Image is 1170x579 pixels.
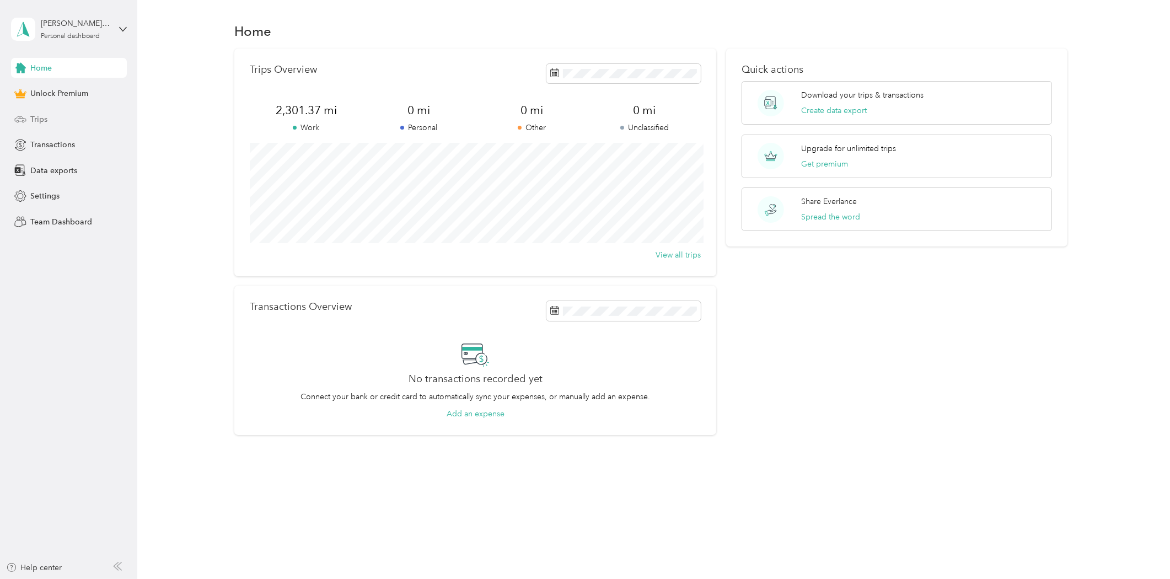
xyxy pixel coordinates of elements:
span: 0 mi [363,103,476,118]
span: Settings [30,190,60,202]
p: Unclassified [588,122,701,133]
span: Unlock Premium [30,88,88,99]
p: Upgrade for unlimited trips [801,143,896,154]
p: Transactions Overview [250,301,352,313]
p: Download your trips & transactions [801,89,924,101]
button: Help center [6,562,62,573]
div: [PERSON_NAME] [PERSON_NAME] [41,18,110,29]
span: Transactions [30,139,75,151]
p: Other [475,122,588,133]
span: Home [30,62,52,74]
iframe: Everlance-gr Chat Button Frame [1108,517,1170,579]
p: Work [250,122,363,133]
span: 0 mi [588,103,701,118]
button: Spread the word [801,211,860,223]
button: Get premium [801,158,848,170]
span: 0 mi [475,103,588,118]
button: Add an expense [447,408,505,420]
span: Data exports [30,165,77,176]
p: Quick actions [742,64,1053,76]
p: Trips Overview [250,64,317,76]
div: Personal dashboard [41,33,100,40]
p: Share Everlance [801,196,857,207]
p: Personal [363,122,476,133]
h1: Home [234,25,271,37]
span: 2,301.37 mi [250,103,363,118]
button: View all trips [656,249,701,261]
button: Create data export [801,105,867,116]
p: Connect your bank or credit card to automatically sync your expenses, or manually add an expense. [300,391,650,403]
span: Trips [30,114,47,125]
span: Team Dashboard [30,216,92,228]
h2: No transactions recorded yet [409,373,543,385]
